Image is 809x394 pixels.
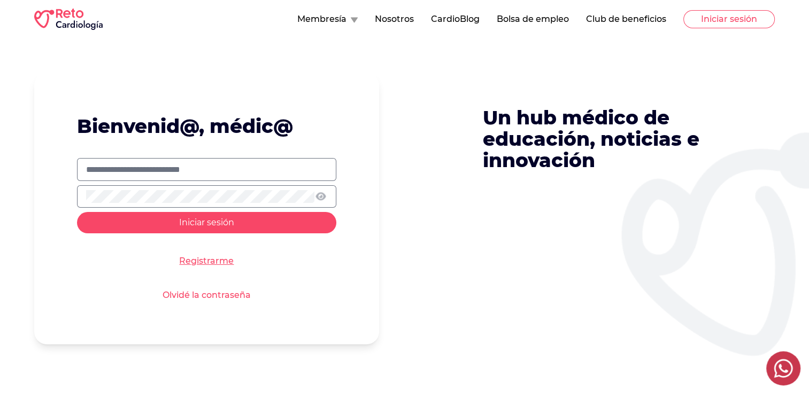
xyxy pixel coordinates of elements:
[483,107,722,171] p: Un hub médico de educación, noticias e innovación
[179,255,234,267] a: Registrarme
[163,289,251,302] a: Olvidé la contraseña
[179,217,234,227] span: Iniciar sesión
[683,10,775,28] button: Iniciar sesión
[77,115,336,137] h1: Bienvenid@, médic@
[497,13,569,26] button: Bolsa de empleo
[586,13,666,26] button: Club de beneficios
[34,9,103,30] img: RETO Cardio Logo
[297,13,358,26] button: Membresía
[431,13,480,26] button: CardioBlog
[375,13,414,26] button: Nosotros
[77,212,336,233] button: Iniciar sesión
